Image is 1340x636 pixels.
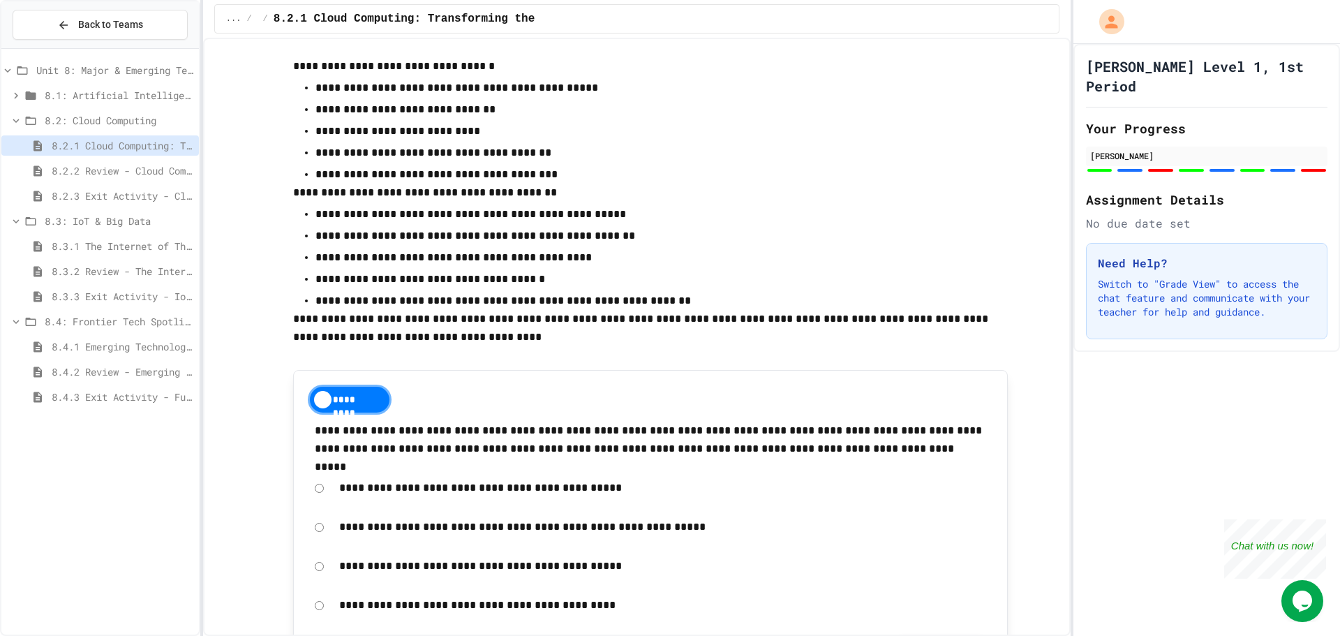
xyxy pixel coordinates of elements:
[274,10,629,27] span: 8.2.1 Cloud Computing: Transforming the Digital World
[1086,119,1327,138] h2: Your Progress
[78,17,143,32] span: Back to Teams
[1090,149,1323,162] div: [PERSON_NAME]
[45,113,193,128] span: 8.2: Cloud Computing
[52,163,193,178] span: 8.2.2 Review - Cloud Computing
[52,264,193,279] span: 8.3.2 Review - The Internet of Things and Big Data
[52,289,193,304] span: 8.3.3 Exit Activity - IoT Data Detective Challenge
[246,13,251,24] span: /
[52,339,193,354] span: 8.4.1 Emerging Technologies: Shaping Our Digital Future
[45,214,193,228] span: 8.3: IoT & Big Data
[1086,190,1327,209] h2: Assignment Details
[52,138,193,153] span: 8.2.1 Cloud Computing: Transforming the Digital World
[1281,580,1326,622] iframe: chat widget
[45,314,193,329] span: 8.4: Frontier Tech Spotlight
[1086,215,1327,232] div: No due date set
[1085,6,1128,38] div: My Account
[1098,277,1316,319] p: Switch to "Grade View" to access the chat feature and communicate with your teacher for help and ...
[1224,519,1326,579] iframe: chat widget
[52,239,193,253] span: 8.3.1 The Internet of Things and Big Data: Our Connected Digital World
[52,188,193,203] span: 8.2.3 Exit Activity - Cloud Service Detective
[263,13,268,24] span: /
[1086,57,1327,96] h1: [PERSON_NAME] Level 1, 1st Period
[226,13,241,24] span: ...
[1098,255,1316,272] h3: Need Help?
[52,364,193,379] span: 8.4.2 Review - Emerging Technologies: Shaping Our Digital Future
[36,63,193,77] span: Unit 8: Major & Emerging Technologies
[52,390,193,404] span: 8.4.3 Exit Activity - Future Tech Challenge
[45,88,193,103] span: 8.1: Artificial Intelligence Basics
